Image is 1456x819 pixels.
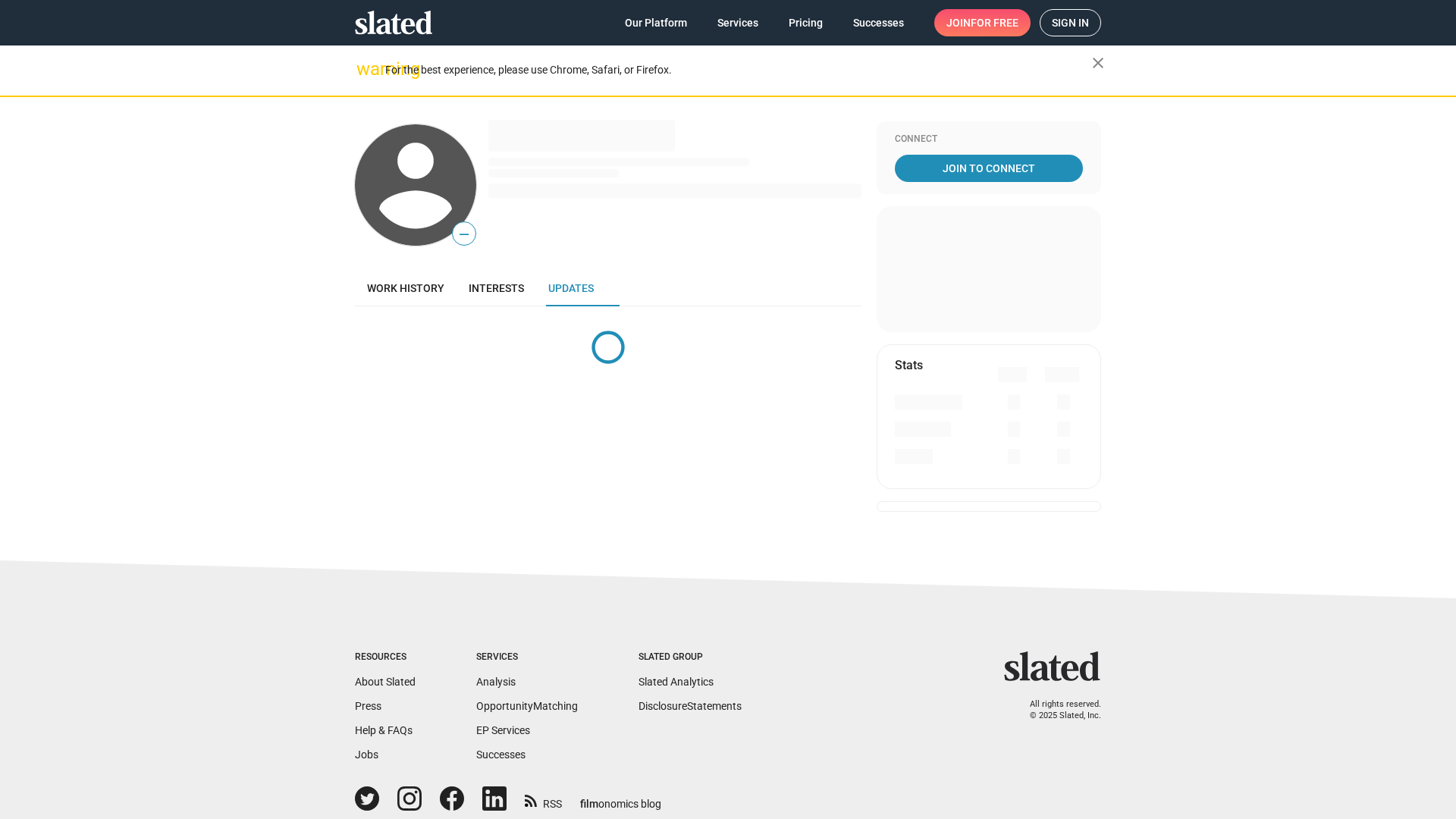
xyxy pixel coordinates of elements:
a: RSS [525,788,562,811]
div: Services [476,651,578,664]
span: Join To Connect [898,155,1080,182]
div: For the best experience, please use Chrome, Safari, or Firefox. [385,60,1092,80]
a: Sign in [1040,9,1101,36]
p: All rights reserved. © 2025 Slated, Inc. [1014,699,1101,721]
span: Sign in [1052,10,1089,36]
a: Successes [476,748,526,761]
a: Updates [536,270,606,306]
a: Join To Connect [895,155,1083,182]
a: DisclosureStatements [639,700,742,712]
a: Successes [841,9,916,36]
span: Our Platform [625,9,687,36]
span: Interests [469,282,524,294]
mat-icon: warning [356,60,375,78]
a: Slated Analytics [639,676,714,688]
a: Press [355,700,381,712]
a: Our Platform [613,9,699,36]
a: Interests [457,270,536,306]
a: filmonomics blog [580,785,661,811]
a: Help & FAQs [355,724,413,736]
div: Slated Group [639,651,742,664]
div: Connect [895,133,1083,146]
span: Work history [367,282,444,294]
span: Join [946,9,1018,36]
span: Pricing [789,9,823,36]
a: About Slated [355,676,416,688]
a: Pricing [777,9,835,36]
a: Analysis [476,676,516,688]
a: OpportunityMatching [476,700,578,712]
mat-card-title: Stats [895,357,923,373]
a: Work history [355,270,457,306]
span: — [453,224,475,244]
mat-icon: close [1089,54,1107,72]
a: EP Services [476,724,530,736]
span: Services [717,9,758,36]
div: Resources [355,651,416,664]
span: Successes [853,9,904,36]
a: Services [705,9,770,36]
span: film [580,798,598,810]
span: Updates [548,282,594,294]
a: Joinfor free [934,9,1031,36]
a: Jobs [355,748,378,761]
span: for free [971,9,1018,36]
